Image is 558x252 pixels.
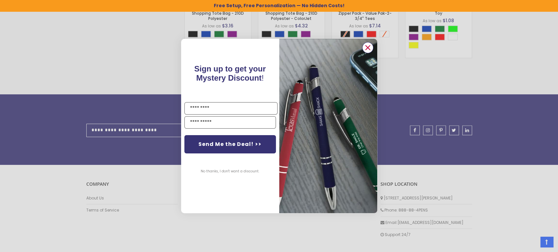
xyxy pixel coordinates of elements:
img: pop-up-image [279,39,377,213]
span: Sign up to get your Mystery Discount [194,64,266,82]
button: No thanks, I don't want a discount. [197,163,262,180]
span: ! [194,64,266,82]
button: Close dialog [362,42,373,53]
button: Send Me the Deal! >> [184,135,276,153]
